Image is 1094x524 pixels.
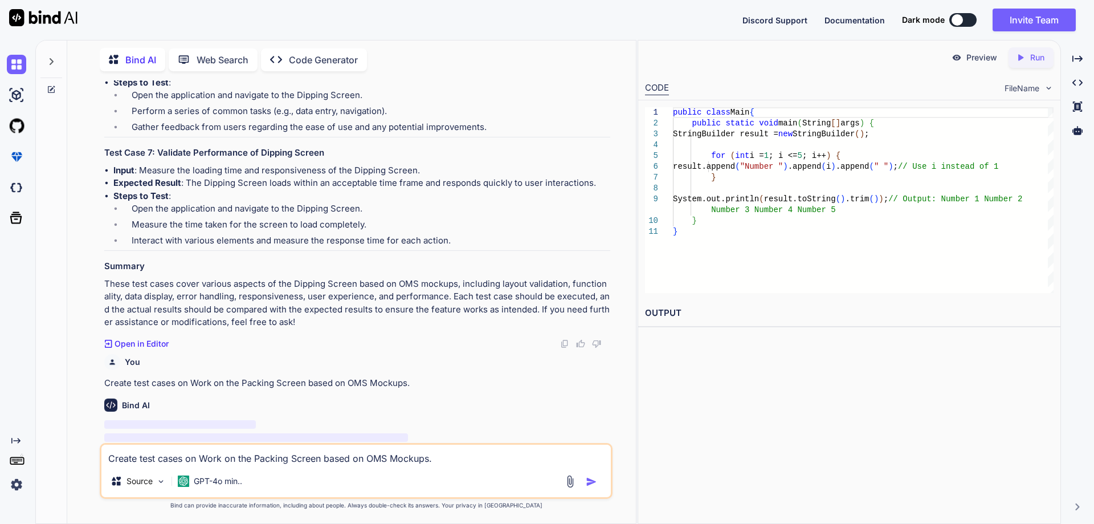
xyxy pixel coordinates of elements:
[692,119,720,128] span: public
[104,433,408,442] span: ‌
[874,194,879,204] span: )
[104,377,610,390] p: Create test cases on Work on the Packing Screen based on OMS Mockups.
[952,52,962,63] img: preview
[855,129,859,139] span: (
[993,9,1076,31] button: Invite Team
[749,108,754,117] span: {
[7,178,26,197] img: darkCloudIdeIcon
[645,82,669,95] div: CODE
[673,108,701,117] span: public
[764,151,768,160] span: 1
[576,339,585,348] img: like
[966,52,997,63] p: Preview
[7,475,26,494] img: settings
[793,129,855,139] span: StringBuilder
[113,165,134,176] strong: Input
[113,177,181,188] strong: Expected Result
[1044,83,1054,93] img: chevron down
[893,162,897,171] span: ;
[742,15,807,25] span: Discord Support
[123,234,610,250] li: Interact with various elements and measure the response time for each action.
[769,151,797,160] span: ; i <=
[673,162,735,171] span: result.append
[560,339,569,348] img: copy
[845,194,869,204] span: .trim
[123,121,610,137] li: Gather feedback from users regarding the ease of use and any potential improvements.
[764,194,835,204] span: result.toString
[123,218,610,234] li: Measure the time taken for the screen to load completely.
[1030,52,1044,63] p: Run
[197,53,248,67] p: Web Search
[113,177,610,190] li: : The Dipping Screen loads within an acceptable time frame and responds quickly to user interacti...
[104,278,610,329] p: These test cases cover various aspects of the Dipping Screen based on OMS mockups, including layo...
[125,356,140,368] h6: You
[592,339,601,348] img: dislike
[869,162,873,171] span: (
[178,476,189,487] img: GPT-4o mini
[759,194,764,204] span: (
[759,119,778,128] span: void
[711,205,835,214] span: Number 3 Number 4 Number 5
[824,14,885,26] button: Documentation
[824,15,885,25] span: Documentation
[9,9,77,26] img: Bind AI
[113,76,610,137] li: :
[898,162,998,171] span: // Use i instead of 1
[797,151,802,160] span: 5
[835,119,840,128] span: ]
[7,116,26,136] img: githubLight
[742,14,807,26] button: Discord Support
[586,476,597,488] img: icon
[113,190,169,201] strong: Steps to Test
[840,194,845,204] span: )
[156,477,166,486] img: Pick Models
[645,129,658,140] div: 3
[879,194,883,204] span: )
[673,227,677,236] span: }
[797,119,802,128] span: (
[821,162,826,171] span: (
[859,129,864,139] span: )
[645,194,658,205] div: 9
[645,216,658,226] div: 10
[725,119,754,128] span: static
[869,194,873,204] span: (
[7,55,26,74] img: chat
[125,53,156,67] p: Bind AI
[645,118,658,129] div: 2
[711,173,716,182] span: }
[100,501,613,510] p: Bind can provide inaccurate information, including about people. Always double-check its answers....
[104,260,610,273] h3: Summary
[859,119,864,128] span: )
[673,129,778,139] span: StringBuilder result =
[888,162,893,171] span: )
[883,194,888,204] span: ;
[749,151,764,160] span: i =
[104,147,610,160] h3: Test Case 7: Validate Performance of Dipping Screen
[123,105,610,121] li: Perform a series of common tasks (e.g., data entry, navigation).
[645,226,658,237] div: 11
[113,164,610,177] li: : Measure the loading time and responsiveness of the Dipping Screen.
[645,172,658,183] div: 7
[730,151,734,160] span: (
[835,162,869,171] span: .append
[289,53,358,67] p: Code Generator
[1005,83,1039,94] span: FileName
[673,194,759,204] span: System.out.println
[802,119,831,128] span: String
[888,194,1022,204] span: // Output: Number 1 Number 2
[123,89,610,105] li: Open the application and navigate to the Dipping Screen.
[645,161,658,172] div: 6
[7,147,26,166] img: premium
[831,119,835,128] span: [
[783,162,787,171] span: )
[735,162,740,171] span: (
[645,183,658,194] div: 8
[740,162,783,171] span: "Number "
[778,119,798,128] span: main
[123,202,610,218] li: Open the application and navigate to the Dipping Screen.
[835,151,840,160] span: {
[826,162,831,171] span: i
[831,162,835,171] span: )
[638,300,1060,327] h2: OUTPUT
